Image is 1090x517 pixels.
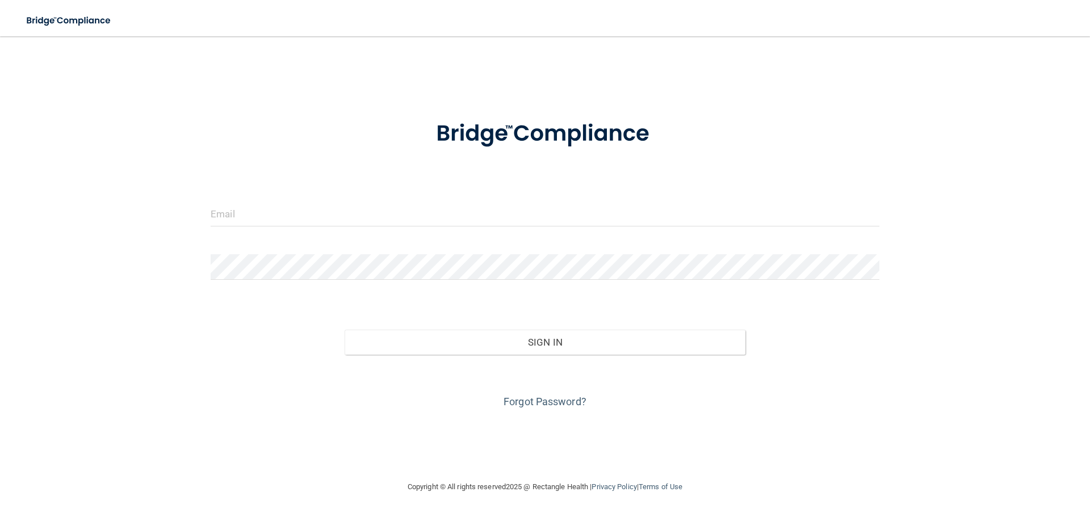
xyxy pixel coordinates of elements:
[338,469,752,505] div: Copyright © All rights reserved 2025 @ Rectangle Health | |
[211,201,879,226] input: Email
[17,9,121,32] img: bridge_compliance_login_screen.278c3ca4.svg
[639,482,682,491] a: Terms of Use
[504,396,586,407] a: Forgot Password?
[413,104,677,163] img: bridge_compliance_login_screen.278c3ca4.svg
[345,330,746,355] button: Sign In
[592,482,636,491] a: Privacy Policy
